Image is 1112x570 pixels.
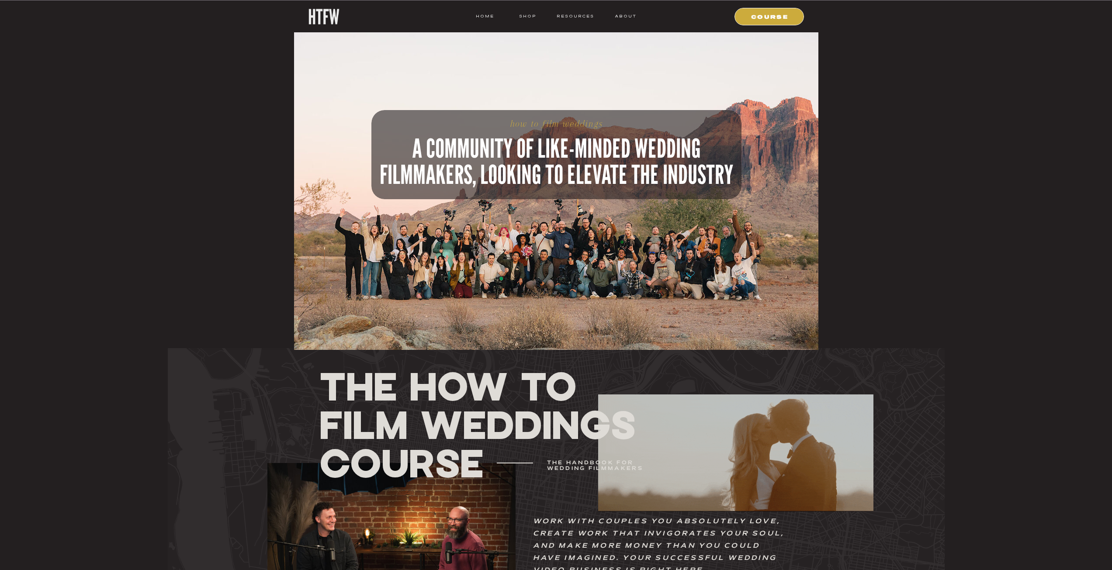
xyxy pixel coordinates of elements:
[554,12,594,20] a: resources
[740,12,800,20] a: COURSE
[547,460,666,472] h3: The handbook for wedding filmmakers
[511,12,545,20] a: shop
[470,119,643,128] h1: how to film weddings
[476,12,494,20] a: HOME
[319,366,641,482] h1: THE How To Film Weddings Course
[371,135,741,249] h2: A COMMUNITY OF LIKE-MINDED WEDDING FILMMAKERS, LOOKING TO ELEVATE THE INDUSTRY
[614,12,637,20] a: ABOUT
